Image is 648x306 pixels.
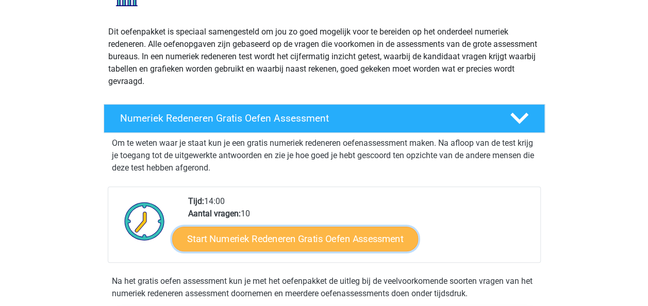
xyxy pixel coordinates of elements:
[119,195,171,247] img: Klok
[188,196,204,206] b: Tijd:
[108,275,541,300] div: Na het gratis oefen assessment kun je met het oefenpakket de uitleg bij de veelvoorkomende soorte...
[120,112,493,124] h4: Numeriek Redeneren Gratis Oefen Assessment
[180,195,540,262] div: 14:00 10
[99,104,549,133] a: Numeriek Redeneren Gratis Oefen Assessment
[172,226,418,251] a: Start Numeriek Redeneren Gratis Oefen Assessment
[108,26,540,88] p: Dit oefenpakket is speciaal samengesteld om jou zo goed mogelijk voor te bereiden op het onderdee...
[188,209,241,218] b: Aantal vragen:
[112,137,537,174] p: Om te weten waar je staat kun je een gratis numeriek redeneren oefenassessment maken. Na afloop v...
